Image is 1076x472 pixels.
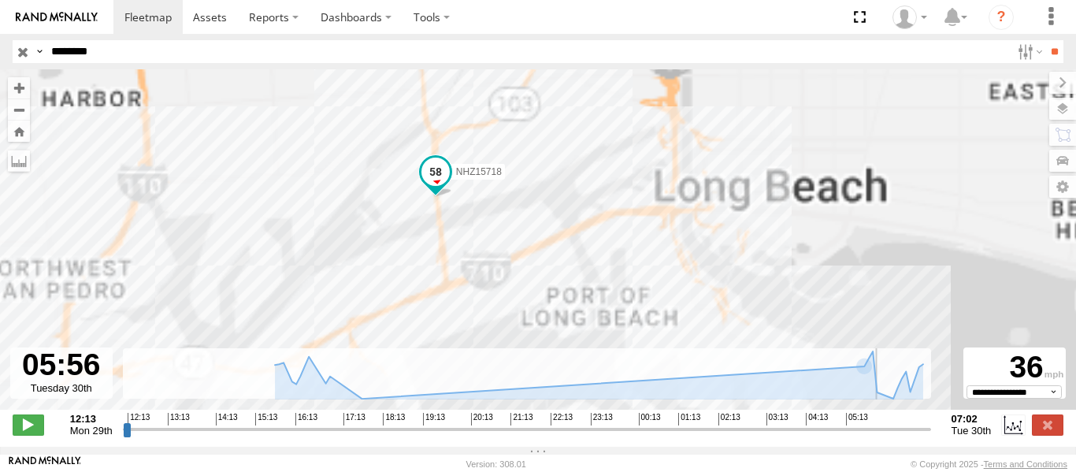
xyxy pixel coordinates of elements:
span: 12:13 [128,413,150,426]
button: Zoom in [8,77,30,98]
span: 03:13 [766,413,788,426]
span: 22:13 [551,413,573,426]
span: 23:13 [591,413,613,426]
strong: 12:13 [70,413,113,425]
strong: 07:02 [952,413,992,425]
span: 20:13 [471,413,493,426]
span: 01:13 [678,413,700,426]
span: 21:13 [510,413,532,426]
span: 18:13 [383,413,405,426]
span: 00:13 [639,413,661,426]
label: Search Query [33,40,46,63]
label: Close [1032,414,1063,435]
div: © Copyright 2025 - [911,459,1067,469]
i: ? [989,5,1014,30]
label: Play/Stop [13,414,44,435]
span: 17:13 [343,413,365,426]
label: Map Settings [1049,176,1076,198]
div: Zulema McIntosch [887,6,933,29]
span: 16:13 [295,413,317,426]
label: Measure [8,150,30,172]
span: NHZ15718 [456,166,502,177]
span: 04:13 [806,413,828,426]
span: 19:13 [423,413,445,426]
span: 02:13 [718,413,740,426]
span: 05:13 [846,413,868,426]
span: 13:13 [168,413,190,426]
div: Version: 308.01 [466,459,526,469]
img: rand-logo.svg [16,12,98,23]
div: 36 [966,350,1063,385]
a: Terms and Conditions [984,459,1067,469]
span: 15:13 [255,413,277,426]
button: Zoom out [8,98,30,121]
a: Visit our Website [9,456,81,472]
button: Zoom Home [8,121,30,142]
span: 14:13 [216,413,238,426]
span: Mon 29th Sep 2025 [70,425,113,437]
span: Tue 30th Sep 2025 [952,425,992,437]
label: Search Filter Options [1011,40,1045,63]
